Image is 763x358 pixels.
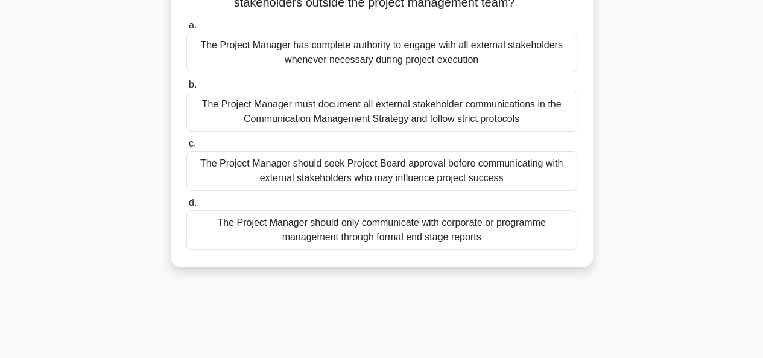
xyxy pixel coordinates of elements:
[186,210,577,250] div: The Project Manager should only communicate with corporate or programme management through formal...
[189,79,197,89] span: b.
[186,151,577,191] div: The Project Manager should seek Project Board approval before communicating with external stakeho...
[189,20,197,30] span: a.
[186,92,577,132] div: The Project Manager must document all external stakeholder communications in the Communication Ma...
[186,33,577,72] div: The Project Manager has complete authority to engage with all external stakeholders whenever nece...
[189,138,196,149] span: c.
[189,197,197,208] span: d.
